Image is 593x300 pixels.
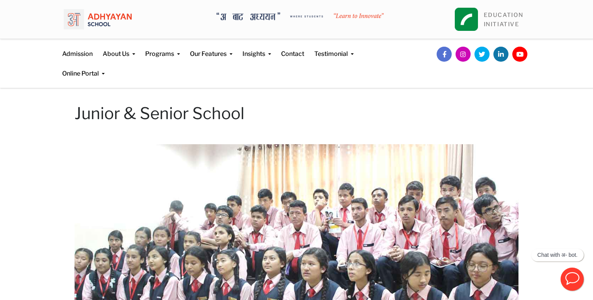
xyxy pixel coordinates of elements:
a: Testimonial [314,39,354,59]
a: Online Portal [62,59,105,78]
img: square_leapfrog [455,8,478,31]
p: Chat with अ- bot. [537,252,578,258]
h1: Junior & Senior School [75,104,518,123]
a: Our Features [190,39,232,59]
a: Programs [145,39,180,59]
a: Insights [242,39,271,59]
img: A Bata Adhyayan where students learn to Innovate [217,12,384,20]
img: logo [64,6,132,33]
a: EDUCATIONINITIATIVE [484,12,524,28]
a: Contact [281,39,304,59]
a: Admission [62,39,93,59]
a: About Us [103,39,135,59]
